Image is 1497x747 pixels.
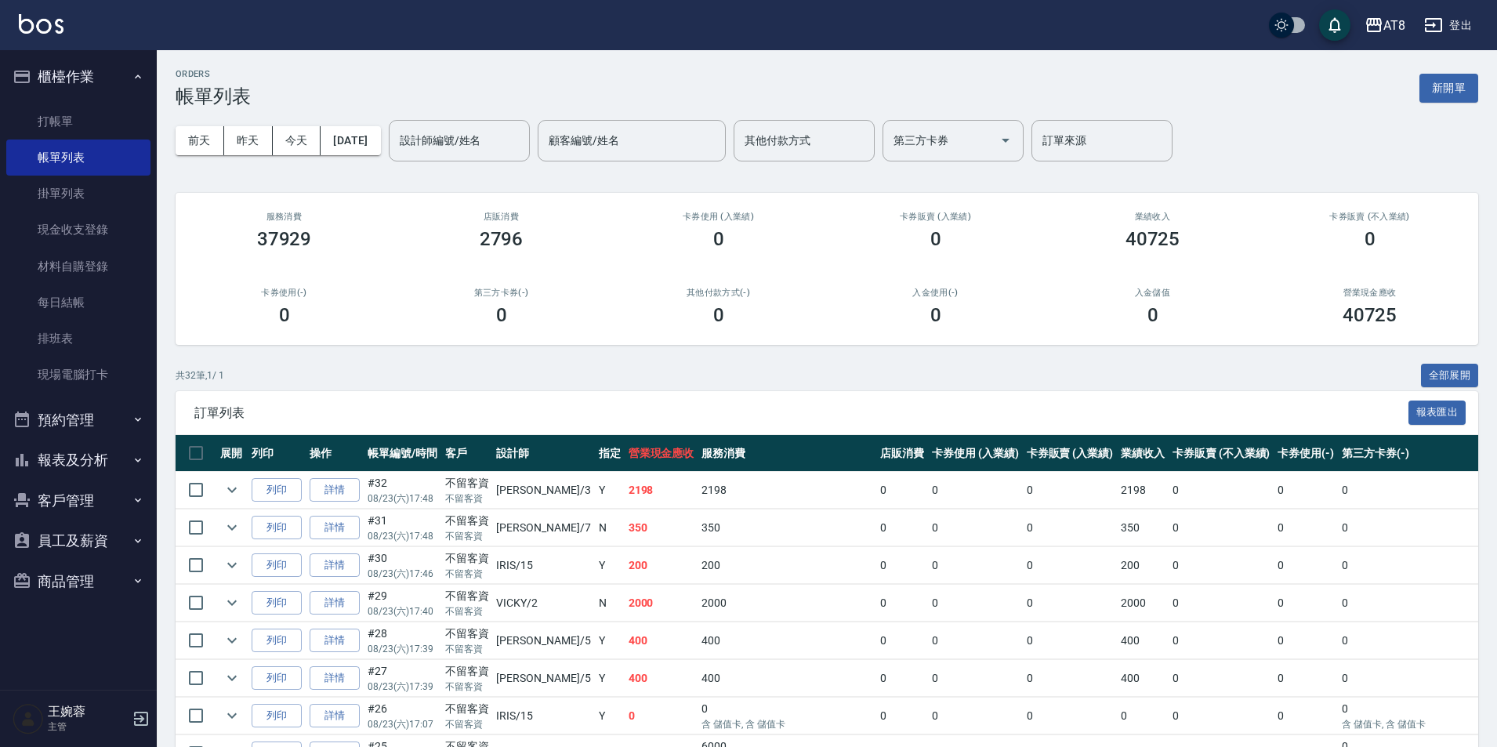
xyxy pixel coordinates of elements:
[698,435,876,472] th: 服務消費
[1117,435,1169,472] th: 業績收入
[595,660,625,697] td: Y
[6,103,150,140] a: 打帳單
[19,14,63,34] img: Logo
[701,717,872,731] p: 含 儲值卡, 含 儲值卡
[698,547,876,584] td: 200
[1274,547,1338,584] td: 0
[176,85,251,107] h3: 帳單列表
[252,666,302,691] button: 列印
[220,553,244,577] button: expand row
[1063,288,1242,298] h2: 入金儲值
[1408,404,1466,419] a: 報表匯出
[220,704,244,727] button: expand row
[6,561,150,602] button: 商品管理
[1023,660,1118,697] td: 0
[928,622,1023,659] td: 0
[928,585,1023,622] td: 0
[364,472,441,509] td: #32
[176,126,224,155] button: 前天
[492,547,594,584] td: IRIS /15
[411,212,591,222] h2: 店販消費
[846,288,1025,298] h2: 入金使用(-)
[310,666,360,691] a: 詳情
[595,547,625,584] td: Y
[698,585,876,622] td: 2000
[595,435,625,472] th: 指定
[220,478,244,502] button: expand row
[220,666,244,690] button: expand row
[1169,435,1274,472] th: 卡券販賣 (不入業績)
[6,212,150,248] a: 現金收支登錄
[6,440,150,480] button: 報表及分析
[445,642,489,656] p: 不留客資
[876,585,928,622] td: 0
[1274,509,1338,546] td: 0
[876,547,928,584] td: 0
[48,704,128,720] h5: 王婉蓉
[1117,509,1169,546] td: 350
[876,472,928,509] td: 0
[445,588,489,604] div: 不留客資
[6,400,150,441] button: 預約管理
[1274,660,1338,697] td: 0
[928,547,1023,584] td: 0
[279,304,290,326] h3: 0
[441,435,493,472] th: 客戶
[625,585,698,622] td: 2000
[445,567,489,581] p: 不留客資
[1383,16,1405,35] div: AT8
[252,704,302,728] button: 列印
[876,622,928,659] td: 0
[1147,304,1158,326] h3: 0
[6,56,150,97] button: 櫃檯作業
[492,585,594,622] td: VICKY /2
[1117,622,1169,659] td: 400
[194,288,374,298] h2: 卡券使用(-)
[595,509,625,546] td: N
[928,435,1023,472] th: 卡券使用 (入業績)
[364,622,441,659] td: #28
[321,126,380,155] button: [DATE]
[1274,585,1338,622] td: 0
[629,212,808,222] h2: 卡券使用 (入業績)
[252,629,302,653] button: 列印
[1419,74,1478,103] button: 新開單
[496,304,507,326] h3: 0
[176,69,251,79] h2: ORDERS
[1358,9,1412,42] button: AT8
[1023,698,1118,734] td: 0
[492,509,594,546] td: [PERSON_NAME] /7
[1063,212,1242,222] h2: 業績收入
[625,435,698,472] th: 營業現金應收
[368,604,437,618] p: 08/23 (六) 17:40
[1117,585,1169,622] td: 2000
[1117,472,1169,509] td: 2198
[411,288,591,298] h2: 第三方卡券(-)
[6,176,150,212] a: 掛單列表
[1023,509,1118,546] td: 0
[220,591,244,615] button: expand row
[6,357,150,393] a: 現場電腦打卡
[480,228,524,250] h3: 2796
[310,516,360,540] a: 詳情
[1023,547,1118,584] td: 0
[492,622,594,659] td: [PERSON_NAME] /5
[252,591,302,615] button: 列印
[625,698,698,734] td: 0
[248,435,306,472] th: 列印
[1280,288,1459,298] h2: 營業現金應收
[1319,9,1350,41] button: save
[310,478,360,502] a: 詳情
[368,642,437,656] p: 08/23 (六) 17:39
[6,285,150,321] a: 每日結帳
[364,547,441,584] td: #30
[698,660,876,697] td: 400
[846,212,1025,222] h2: 卡券販賣 (入業績)
[698,622,876,659] td: 400
[1365,228,1376,250] h3: 0
[445,717,489,731] p: 不留客資
[876,660,928,697] td: 0
[310,553,360,578] a: 詳情
[1117,660,1169,697] td: 400
[364,660,441,697] td: #27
